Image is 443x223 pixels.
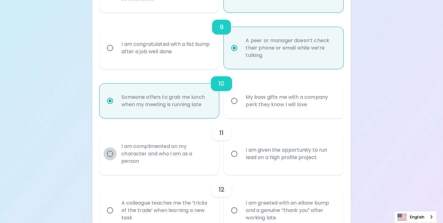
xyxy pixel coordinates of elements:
div: I am given the opportunity to run lead on a high profile project [241,139,340,169]
h6: 10 [218,79,224,89]
a: English [394,211,437,223]
div: I am complimented on my character and who I am as a person [117,135,216,172]
div: choice-group-check [100,12,343,69]
h6: 11 [219,128,223,138]
div: choice-group-check [100,69,343,118]
div: choice-group-check [100,118,343,175]
h6: 9 [220,22,223,32]
h6: 12 [219,185,224,194]
div: A peer or manager doesn’t check their phone or email while we’re talking [241,30,340,66]
aside: Language selected: English [394,211,437,223]
div: Someone offers to grab me lunch when my meeting is running late [117,86,216,116]
div: I am congratulated with a fist bump after a job well done [117,33,216,63]
div: Language [394,211,437,223]
div: My boss gifts me with a company perk they know I will love [241,86,340,116]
